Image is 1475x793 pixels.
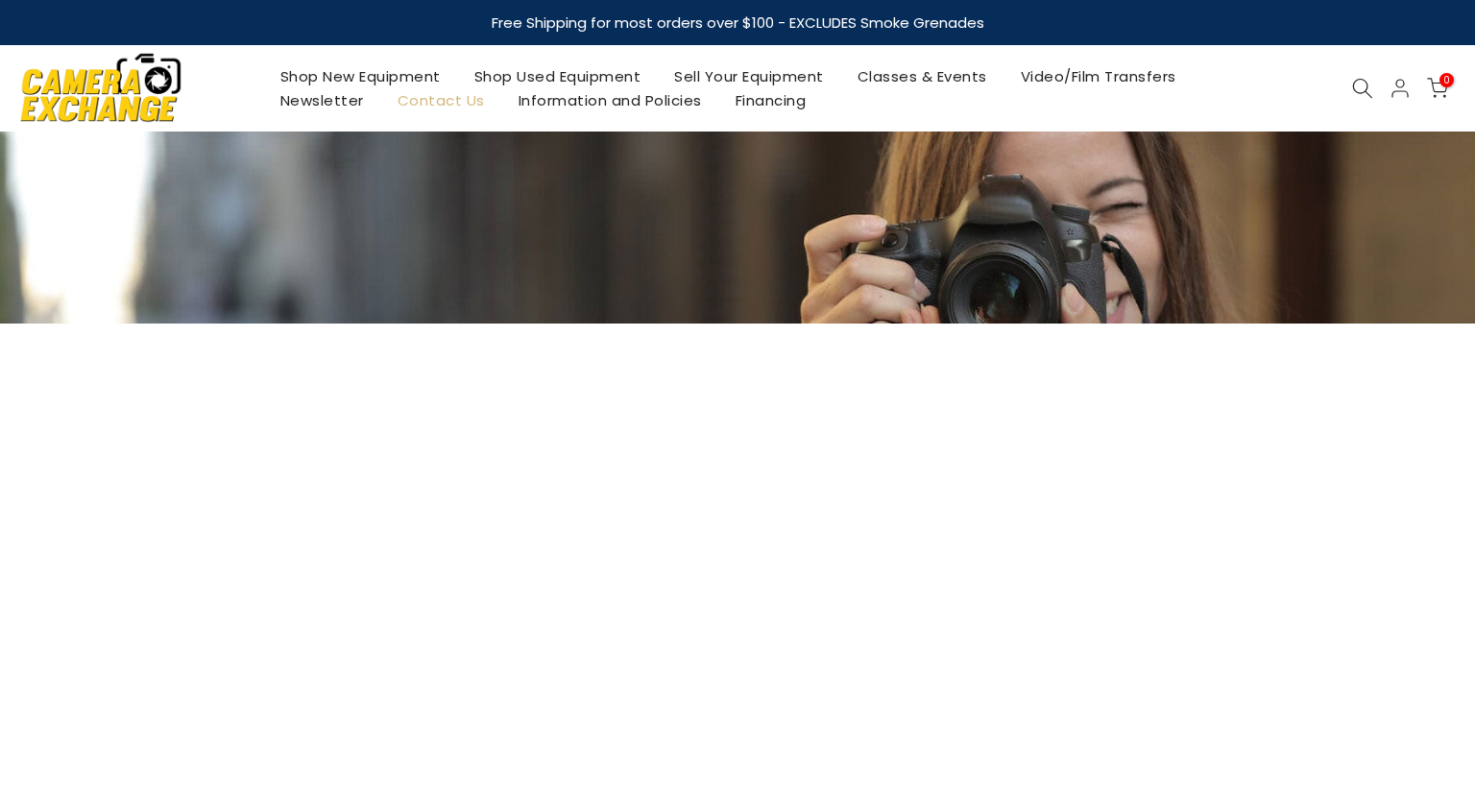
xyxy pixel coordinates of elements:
[501,88,718,112] a: Information and Policies
[658,64,841,88] a: Sell Your Equipment
[263,64,457,88] a: Shop New Equipment
[840,64,1003,88] a: Classes & Events
[718,88,823,112] a: Financing
[457,64,658,88] a: Shop Used Equipment
[263,88,380,112] a: Newsletter
[1003,64,1193,88] a: Video/Film Transfers
[492,12,984,33] strong: Free Shipping for most orders over $100 - EXCLUDES Smoke Grenades
[380,88,501,112] a: Contact Us
[1439,73,1454,87] span: 0
[1427,78,1448,99] a: 0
